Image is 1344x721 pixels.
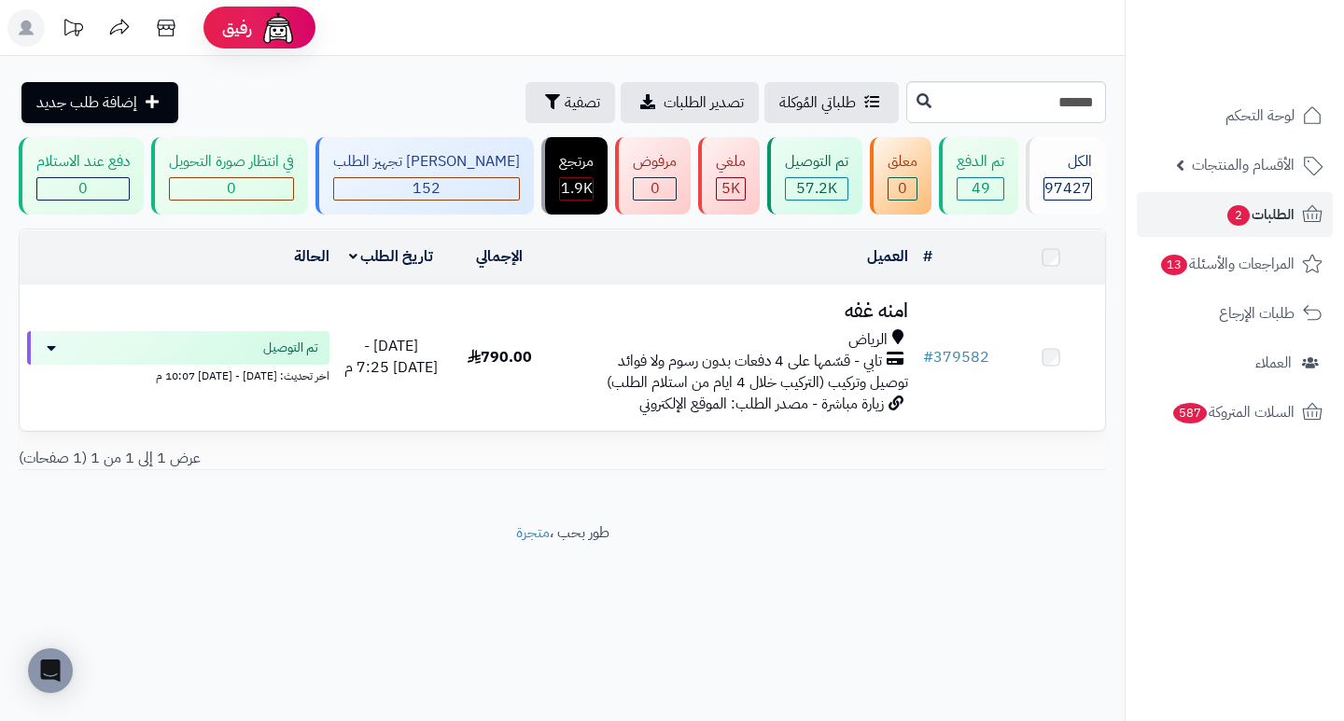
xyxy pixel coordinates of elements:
[27,365,329,384] div: اخر تحديث: [DATE] - [DATE] 10:07 م
[147,137,312,215] a: في انتظار صورة التحويل 0
[28,648,73,693] div: Open Intercom Messenger
[1255,350,1292,376] span: العملاء
[923,346,989,368] a: #379582
[972,177,990,200] span: 49
[21,82,178,123] a: إضافة طلب جديد
[227,177,236,200] span: 0
[779,91,856,114] span: طلباتي المُوكلة
[786,178,847,200] div: 57213
[618,351,882,372] span: تابي - قسّمها على 4 دفعات بدون رسوم ولا فوائد
[49,9,96,51] a: تحديثات المنصة
[1022,137,1110,215] a: الكل97427
[349,245,434,268] a: تاريخ الطلب
[36,91,137,114] span: إضافة طلب جديد
[344,335,438,379] span: [DATE] - [DATE] 7:25 م
[1137,192,1333,237] a: الطلبات2
[561,177,593,200] span: 1.9K
[516,521,550,544] a: متجرة
[1043,151,1092,173] div: الكل
[538,137,611,215] a: مرتجع 1.9K
[525,82,615,123] button: تصفية
[263,339,318,357] span: تم التوصيل
[333,151,520,173] div: [PERSON_NAME] تجهيز الطلب
[1137,390,1333,435] a: السلات المتروكة587
[15,137,147,215] a: دفع عند الاستلام 0
[413,177,441,200] span: 152
[559,151,594,173] div: مرتجع
[694,137,763,215] a: ملغي 5K
[334,178,519,200] div: 152
[565,91,600,114] span: تصفية
[1227,205,1250,226] span: 2
[763,137,866,215] a: تم التوصيل 57.2K
[1137,93,1333,138] a: لوحة التحكم
[717,178,745,200] div: 5009
[1137,242,1333,286] a: المراجعات والأسئلة13
[78,177,88,200] span: 0
[664,91,744,114] span: تصدير الطلبات
[923,346,933,368] span: #
[560,178,593,200] div: 1855
[633,151,677,173] div: مرفوض
[312,137,538,215] a: [PERSON_NAME] تجهيز الطلب 152
[1217,50,1326,90] img: logo-2.png
[294,245,329,268] a: الحالة
[935,137,1022,215] a: تم الدفع 49
[651,177,660,200] span: 0
[867,245,908,268] a: العميل
[889,178,917,200] div: 0
[1159,251,1295,277] span: المراجعات والأسئلة
[639,393,884,415] span: زيارة مباشرة - مصدر الطلب: الموقع الإلكتروني
[1219,300,1295,326] span: طلبات الإرجاع
[1225,103,1295,129] span: لوحة التحكم
[957,151,1004,173] div: تم الدفع
[36,151,130,173] div: دفع عند الاستلام
[611,137,694,215] a: مرفوض 0
[888,151,917,173] div: معلق
[37,178,129,200] div: 0
[958,178,1003,200] div: 49
[222,17,252,39] span: رفيق
[561,300,907,322] h3: امنه غفه
[1161,255,1187,275] span: 13
[634,178,676,200] div: 0
[848,329,888,351] span: الرياض
[1044,177,1091,200] span: 97427
[785,151,848,173] div: تم التوصيل
[796,177,837,200] span: 57.2K
[607,371,908,394] span: توصيل وتركيب (التركيب خلال 4 ايام من استلام الطلب)
[721,177,740,200] span: 5K
[1137,340,1333,385] a: العملاء
[476,245,523,268] a: الإجمالي
[923,245,932,268] a: #
[468,346,532,368] span: 790.00
[898,177,907,200] span: 0
[1173,403,1207,423] span: 587
[5,448,563,469] div: عرض 1 إلى 1 من 1 (1 صفحات)
[170,178,293,200] div: 0
[1137,291,1333,336] a: طلبات الإرجاع
[764,82,899,123] a: طلباتي المُوكلة
[259,9,297,47] img: ai-face.png
[1225,201,1295,228] span: الطلبات
[1171,399,1295,425] span: السلات المتروكة
[716,151,746,173] div: ملغي
[169,151,294,173] div: في انتظار صورة التحويل
[866,137,935,215] a: معلق 0
[1192,152,1295,178] span: الأقسام والمنتجات
[621,82,759,123] a: تصدير الطلبات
